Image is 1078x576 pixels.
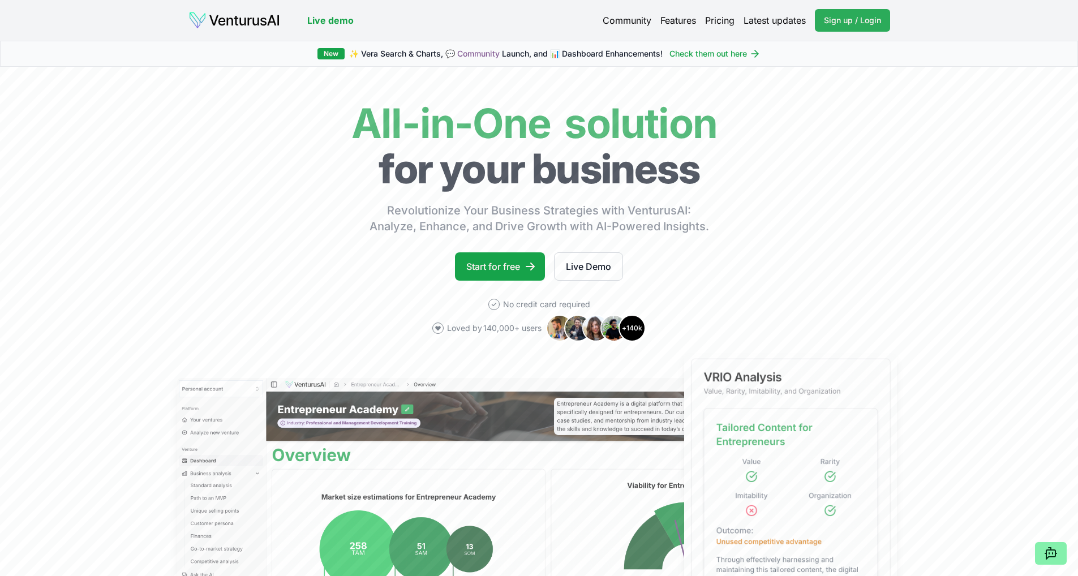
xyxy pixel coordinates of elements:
img: Avatar 4 [600,315,628,342]
a: Start for free [455,252,545,281]
a: Community [457,49,500,58]
img: Avatar 1 [546,315,573,342]
a: Check them out here [669,48,761,59]
a: Live Demo [554,252,623,281]
div: New [317,48,345,59]
span: ✨ Vera Search & Charts, 💬 Launch, and 📊 Dashboard Enhancements! [349,48,663,59]
a: Latest updates [744,14,806,27]
a: Sign up / Login [815,9,890,32]
a: Pricing [705,14,735,27]
img: Avatar 3 [582,315,609,342]
a: Live demo [307,14,354,27]
img: logo [188,11,280,29]
a: Features [660,14,696,27]
img: Avatar 2 [564,315,591,342]
span: Sign up / Login [824,15,881,26]
a: Community [603,14,651,27]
